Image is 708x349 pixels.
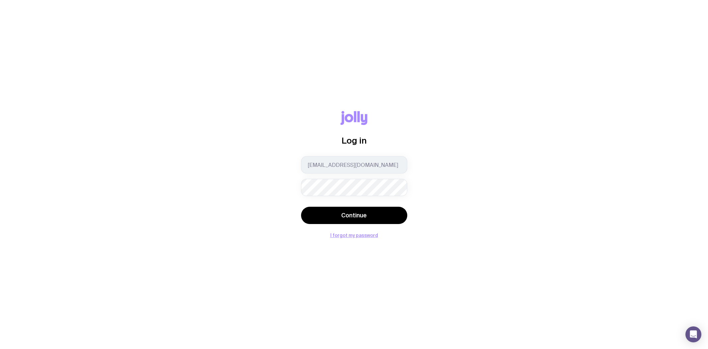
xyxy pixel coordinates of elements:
button: Continue [301,207,407,224]
span: Log in [342,136,367,145]
span: Continue [341,211,367,219]
div: Open Intercom Messenger [685,326,701,342]
button: I forgot my password [330,233,378,238]
input: you@email.com [301,156,407,174]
